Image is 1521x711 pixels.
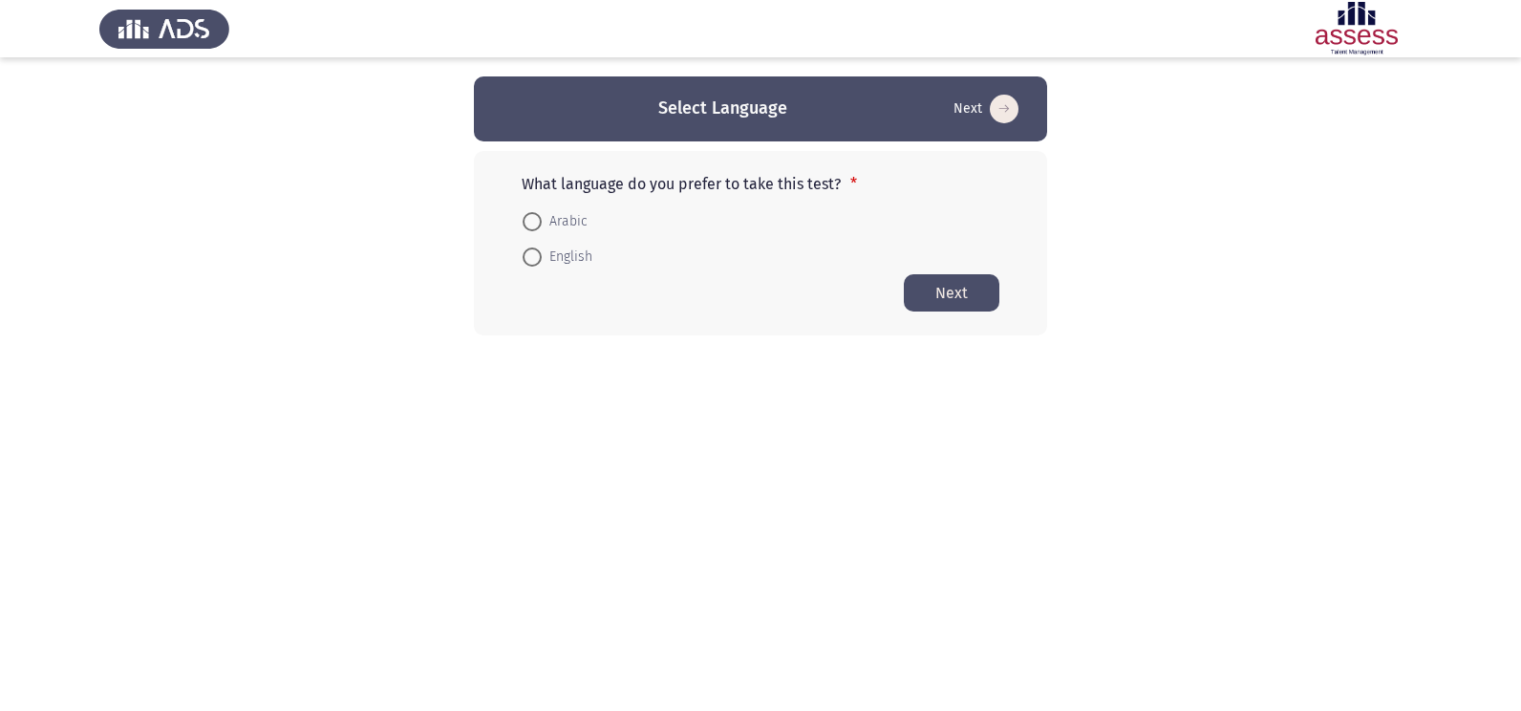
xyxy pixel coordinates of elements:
[904,274,999,312] button: Start assessment
[542,210,588,233] span: Arabic
[948,94,1024,124] button: Start assessment
[658,97,787,120] h3: Select Language
[542,246,592,269] span: English
[99,2,229,55] img: Assess Talent Management logo
[522,175,999,193] p: What language do you prefer to take this test?
[1292,2,1422,55] img: Assessment logo of ASSESS Focus 4 Module Assessment (EN/AR) (Advanced - IB)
